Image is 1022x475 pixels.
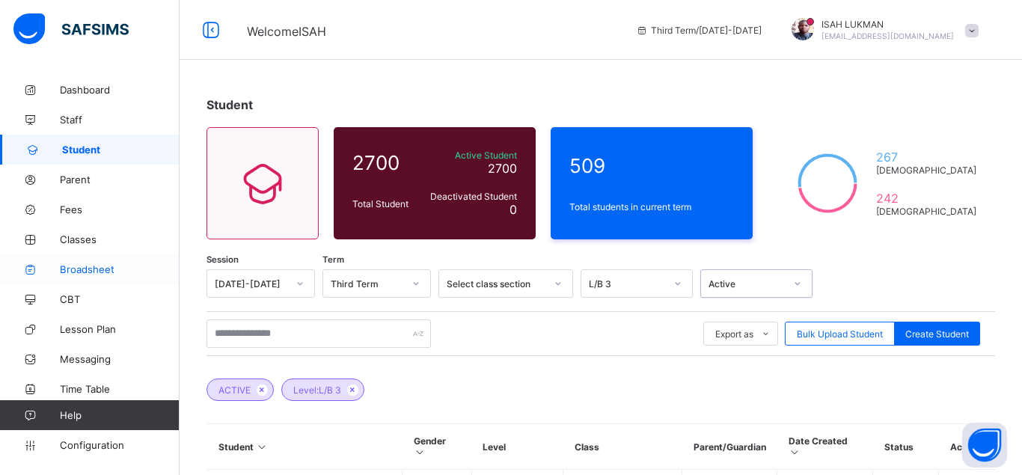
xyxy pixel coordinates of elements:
[293,384,341,396] span: Level: L/B 3
[876,165,976,176] span: [DEMOGRAPHIC_DATA]
[60,323,180,335] span: Lesson Plan
[426,150,517,161] span: Active Student
[403,424,472,470] th: Gender
[709,278,785,289] div: Active
[352,151,418,174] span: 2700
[488,161,517,176] span: 2700
[821,19,954,30] span: ISAH LUKMAN
[60,263,180,275] span: Broadsheet
[60,293,180,305] span: CBT
[876,150,976,165] span: 267
[447,278,545,289] div: Select class section
[414,447,426,458] i: Sort in Ascending Order
[426,191,517,202] span: Deactivated Student
[682,424,777,470] th: Parent/Guardian
[60,114,180,126] span: Staff
[331,278,403,289] div: Third Term
[797,328,883,340] span: Bulk Upload Student
[589,278,665,289] div: L/B 3
[322,254,344,265] span: Term
[207,424,403,470] th: Student
[349,194,422,213] div: Total Student
[13,13,129,45] img: safsims
[206,97,253,112] span: Student
[789,447,801,458] i: Sort in Ascending Order
[62,144,180,156] span: Student
[60,353,180,365] span: Messaging
[256,441,269,453] i: Sort in Ascending Order
[962,423,1007,468] button: Open asap
[905,328,969,340] span: Create Student
[60,383,180,395] span: Time Table
[777,424,873,470] th: Date Created
[60,409,179,421] span: Help
[569,201,734,212] span: Total students in current term
[636,25,762,36] span: session/term information
[777,18,986,43] div: ISAHLUKMAN
[876,206,976,217] span: [DEMOGRAPHIC_DATA]
[876,191,976,206] span: 242
[569,154,734,177] span: 509
[471,424,563,470] th: Level
[873,424,939,470] th: Status
[60,174,180,186] span: Parent
[60,233,180,245] span: Classes
[218,384,251,396] span: ACTIVE
[60,439,179,451] span: Configuration
[715,328,753,340] span: Export as
[939,424,995,470] th: Actions
[206,254,239,265] span: Session
[510,202,517,217] span: 0
[215,278,287,289] div: [DATE]-[DATE]
[60,84,180,96] span: Dashboard
[247,24,326,39] span: Welcome ISAH
[821,31,954,40] span: [EMAIL_ADDRESS][DOMAIN_NAME]
[563,424,682,470] th: Class
[60,203,180,215] span: Fees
